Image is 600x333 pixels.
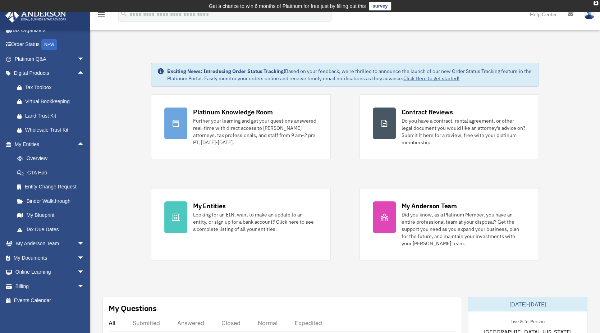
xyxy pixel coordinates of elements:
[77,265,92,280] span: arrow_drop_down
[402,211,526,247] div: Did you know, as a Platinum Member, you have an entire professional team at your disposal? Get th...
[359,94,539,159] a: Contract Reviews Do you have a contract, rental agreement, or other legal document you would like...
[10,165,95,180] a: CTA Hub
[10,180,95,194] a: Entity Change Request
[193,117,317,146] div: Further your learning and get your questions answered real-time with direct access to [PERSON_NAM...
[133,319,160,327] div: Submitted
[77,237,92,251] span: arrow_drop_down
[5,265,95,279] a: Online Learningarrow_drop_down
[25,83,86,92] div: Tax Toolbox
[109,303,157,314] div: My Questions
[10,194,95,208] a: Binder Walkthrough
[5,251,95,265] a: My Documentsarrow_drop_down
[41,39,57,50] div: NEW
[258,319,278,327] div: Normal
[402,201,457,210] div: My Anderson Team
[10,208,95,223] a: My Blueprint
[77,52,92,67] span: arrow_drop_down
[5,237,95,251] a: My Anderson Teamarrow_drop_down
[77,279,92,294] span: arrow_drop_down
[5,293,95,308] a: Events Calendar
[5,137,95,151] a: My Entitiesarrow_drop_up
[97,13,106,19] a: menu
[167,68,285,74] strong: Exciting News: Introducing Order Status Tracking!
[151,188,331,260] a: My Entities Looking for an EIN, want to make an update to an entity, or sign up for a bank accoun...
[151,94,331,159] a: Platinum Knowledge Room Further your learning and get your questions answered real-time with dire...
[25,111,86,120] div: Land Trust Kit
[584,9,595,19] img: User Pic
[594,1,598,5] div: close
[25,126,86,134] div: Wholesale Trust Kit
[10,109,95,123] a: Land Trust Kit
[193,211,317,233] div: Looking for an EIN, want to make an update to an entity, or sign up for a bank account? Click her...
[193,108,273,117] div: Platinum Knowledge Room
[221,319,241,327] div: Closed
[209,2,366,10] div: Get a chance to win 6 months of Platinum for free just by filling out this
[5,52,95,66] a: Platinum Q&Aarrow_drop_down
[5,279,95,293] a: Billingarrow_drop_down
[120,10,128,18] i: search
[402,117,526,146] div: Do you have a contract, rental agreement, or other legal document you would like an attorney's ad...
[295,319,322,327] div: Expedited
[10,123,95,137] a: Wholesale Trust Kit
[177,319,204,327] div: Answered
[167,68,533,82] div: Based on your feedback, we're thrilled to announce the launch of our new Order Status Tracking fe...
[10,95,95,109] a: Virtual Bookkeeping
[5,37,95,52] a: Order StatusNEW
[77,137,92,152] span: arrow_drop_up
[3,9,68,23] img: Anderson Advisors Platinum Portal
[97,10,106,19] i: menu
[402,108,453,117] div: Contract Reviews
[369,2,391,10] a: survey
[193,201,225,210] div: My Entities
[25,97,86,106] div: Virtual Bookkeeping
[468,297,587,311] div: [DATE]-[DATE]
[77,251,92,265] span: arrow_drop_down
[359,188,539,260] a: My Anderson Team Did you know, as a Platinum Member, you have an entire professional team at your...
[10,151,95,166] a: Overview
[109,319,115,327] div: All
[403,75,459,82] a: Click Here to get started!
[505,317,550,325] div: Live & In-Person
[5,66,95,81] a: Digital Productsarrow_drop_up
[10,80,95,95] a: Tax Toolbox
[77,66,92,81] span: arrow_drop_up
[10,222,95,237] a: Tax Due Dates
